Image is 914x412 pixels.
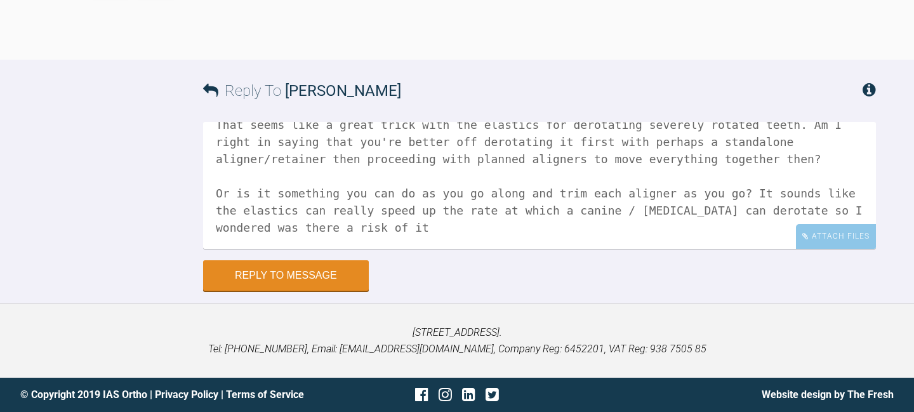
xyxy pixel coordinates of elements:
[203,122,876,249] textarea: Hi Seb, Thank you so much for the feedback. I have asked the lab for some additional expansion ar...
[226,389,304,401] a: Terms of Service
[285,82,401,100] span: [PERSON_NAME]
[796,224,876,249] div: Attach Files
[203,79,401,103] h3: Reply To
[155,389,218,401] a: Privacy Policy
[20,387,312,403] div: © Copyright 2019 IAS Ortho | |
[203,260,369,291] button: Reply to Message
[762,389,894,401] a: Website design by The Fresh
[20,324,894,357] p: [STREET_ADDRESS]. Tel: [PHONE_NUMBER], Email: [EMAIL_ADDRESS][DOMAIN_NAME], Company Reg: 6452201,...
